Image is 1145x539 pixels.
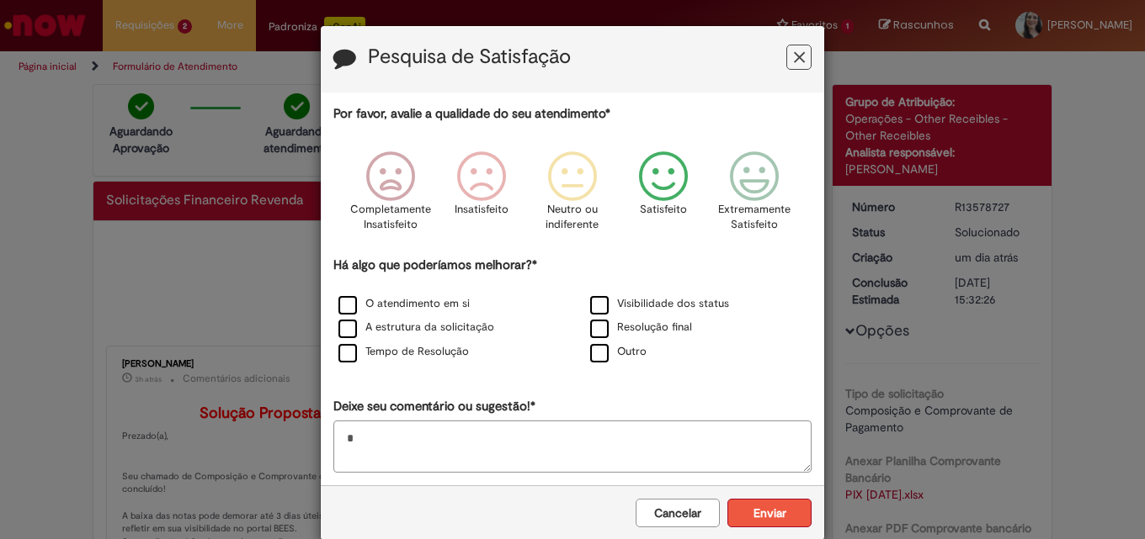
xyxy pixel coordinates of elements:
p: Satisfeito [640,202,687,218]
p: Extremamente Satisfeito [718,202,791,233]
label: Visibilidade dos status [590,296,729,312]
label: Resolução final [590,320,692,336]
div: Satisfeito [620,139,706,254]
button: Enviar [727,499,812,527]
label: Deixe seu comentário ou sugestão!* [333,398,535,415]
label: Tempo de Resolução [338,344,469,360]
div: Insatisfeito [439,139,525,254]
p: Neutro ou indiferente [542,202,603,233]
button: Cancelar [636,499,720,527]
label: Outro [590,344,647,360]
p: Insatisfeito [455,202,509,218]
div: Neutro ou indiferente [530,139,615,254]
div: Há algo que poderíamos melhorar?* [333,256,812,365]
label: Pesquisa de Satisfação [368,46,571,68]
label: A estrutura da solicitação [338,320,494,336]
label: O atendimento em si [338,296,470,312]
div: Extremamente Satisfeito [711,139,797,254]
div: Completamente Insatisfeito [347,139,433,254]
p: Completamente Insatisfeito [350,202,431,233]
label: Por favor, avalie a qualidade do seu atendimento* [333,105,610,123]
